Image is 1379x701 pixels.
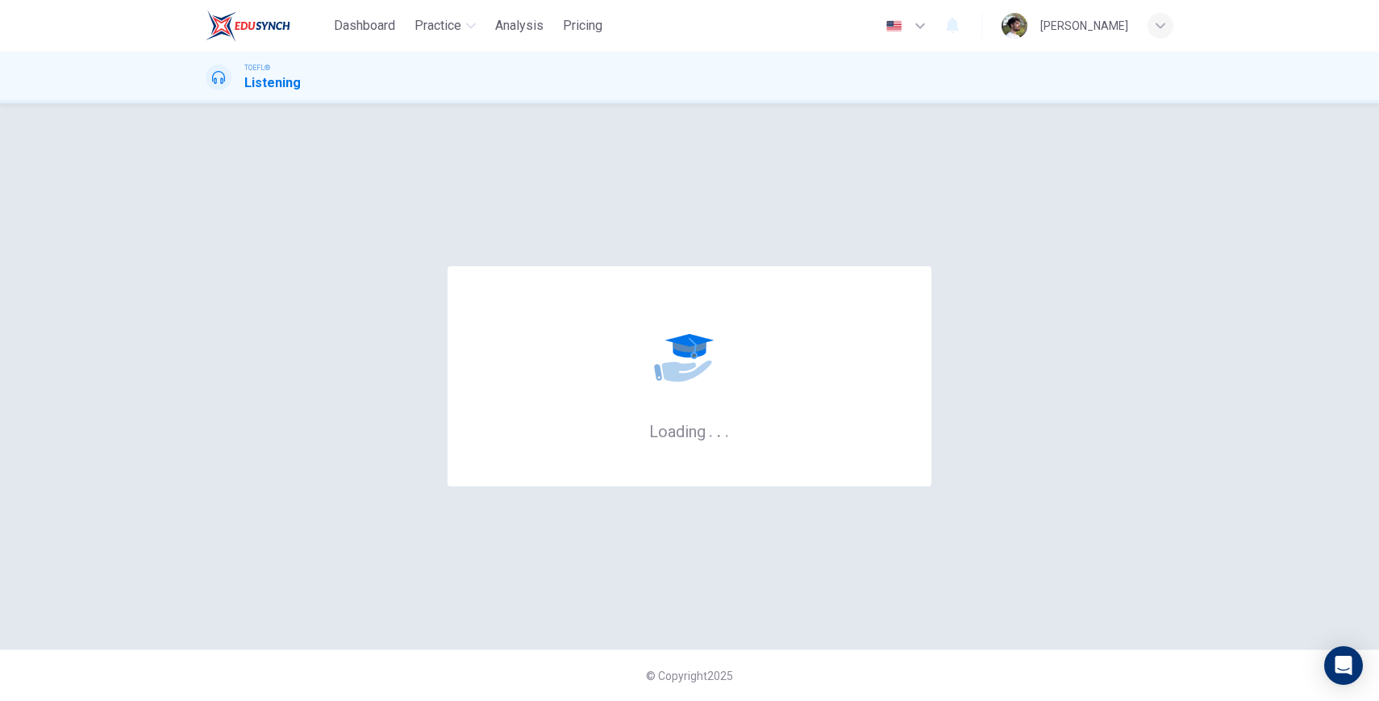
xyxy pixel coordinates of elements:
a: EduSynch logo [206,10,327,42]
div: [PERSON_NAME] [1040,16,1128,35]
span: Analysis [495,16,544,35]
h6: . [708,416,714,443]
h6: . [716,416,722,443]
h1: Listening [244,73,301,93]
img: en [884,20,904,32]
button: Dashboard [327,11,402,40]
button: Analysis [489,11,550,40]
span: Practice [415,16,461,35]
div: Open Intercom Messenger [1324,646,1363,685]
span: Pricing [563,16,602,35]
h6: Loading [649,420,730,441]
img: EduSynch logo [206,10,290,42]
button: Practice [408,11,482,40]
span: © Copyright 2025 [646,670,733,682]
span: TOEFL® [244,62,270,73]
button: Pricing [556,11,609,40]
h6: . [724,416,730,443]
span: Dashboard [334,16,395,35]
img: Profile picture [1002,13,1027,39]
